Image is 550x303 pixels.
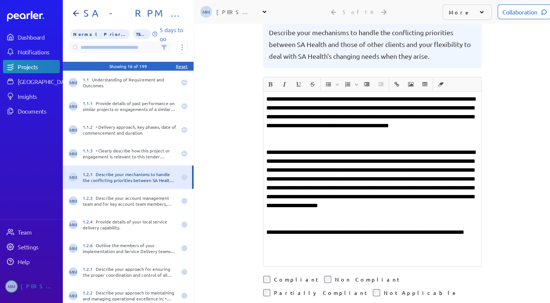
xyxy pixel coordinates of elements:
[3,90,60,103] a: Insights
[3,255,60,268] a: Help
[360,78,373,91] span: Increase Indent
[83,195,177,207] div: Describe your account management team and for key account team members, please provide resumes an...
[69,220,78,229] span: Michelle Manuel
[69,267,78,276] span: Michelle Manuel
[3,225,60,239] a: Team
[7,11,60,21] a: Dashboard
[3,240,60,253] a: Settings
[3,60,60,73] a: Projects
[176,63,188,69] div: Reset
[335,276,399,283] label: Non Compliant
[83,100,96,106] span: 1.1.1
[83,266,96,272] span: 1.2.1
[322,78,340,91] span: Insert Unordered List
[70,29,130,39] span: Priority
[83,148,96,154] span: 1.1.3
[69,102,78,111] span: Michelle Manuel
[18,258,59,265] div: Help
[69,78,78,87] span: Michelle Manuel
[269,27,476,62] pre: Describe your mechanisms to handle the conflicting priorities between SA Health and those of othe...
[83,77,177,88] div: Understanding of Requirement and Outcomes
[109,63,147,69] div: Showing 16 of 199
[3,277,60,296] a: MM[PERSON_NAME]
[434,78,447,91] button: Clear Formatting
[3,75,60,88] a: [GEOGRAPHIC_DATA]
[18,92,59,100] div: Insights
[404,78,417,91] span: Insert Image
[83,148,177,159] div: • Clearly describe how this project or engagement is relevant to this tender process
[69,244,78,253] span: Michelle Manuel
[3,45,60,58] a: Notifications
[200,6,212,18] span: Michelle Manuel
[69,173,78,182] span: Michelle Manuel
[21,280,58,293] div: [PERSON_NAME]
[341,78,354,91] button: Insert Ordered List
[384,289,458,296] label: Not Applicable
[18,63,59,70] div: Projects
[18,48,59,55] div: Notifications
[5,280,18,293] span: Michelle Manuel
[322,78,335,91] button: Insert Unordered List
[83,242,96,248] span: 1.2.6
[159,25,188,43] p: 5 days to go
[83,219,177,230] div: Provide details of your local service delivery capability.
[3,104,60,118] a: Documents
[274,276,318,283] label: Compliant
[361,78,373,91] button: Increase Indent
[83,171,96,177] span: 1.2.1
[83,100,177,112] div: Provide details of past performance on similar projects or engagements of a similar size or compl...
[18,78,73,85] div: [GEOGRAPHIC_DATA]
[69,149,78,158] span: Michelle Manuel
[404,78,417,91] button: Insert Image
[81,7,182,19] h1: SA - RPM - Part B1
[83,124,96,130] span: 1.1.2
[341,78,359,91] span: Insert Ordered List
[3,30,60,44] a: Dashboard
[83,290,96,296] span: 1.2.2
[278,78,291,91] button: Italic
[306,78,319,91] button: Strike through
[83,290,177,302] div: Describe your approach to maintaining and managing operational excellence in: • Service level com...
[133,29,151,39] span: 75% of Questions Completed
[342,9,376,15] div: 5 of 16
[83,266,177,278] div: Describe your approach for ensuring the proper coordination and control of all changes/releases i...
[69,196,78,205] span: Michelle Manuel
[419,78,431,91] button: Insert table
[374,78,387,91] span: Decrease Indent
[69,291,78,300] span: Michelle Manuel
[83,171,177,183] div: Describe your mechanisms to handle the conflicting priorities between SA Health and those of othe...
[264,78,277,91] button: Bold
[18,107,59,115] div: Documents
[83,195,96,201] span: 1.2.3
[69,125,78,134] span: Michelle Manuel
[216,8,253,16] div: [PERSON_NAME]
[418,78,431,91] span: Insert table
[83,124,177,136] div: • Delivery approach, key phases, date of commencement and duration
[292,78,305,91] button: Underline
[449,9,471,16] p: More
[83,77,92,83] span: 1.1
[18,33,59,41] div: Dashboard
[390,78,403,91] button: Insert link
[18,228,59,236] div: Team
[83,219,96,225] span: 1.2.4
[18,243,59,250] div: Settings
[83,242,177,254] div: Outline the members of your Implementation and Service Delivery teams and include brief outlines ...
[274,289,367,296] label: Partially Compliant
